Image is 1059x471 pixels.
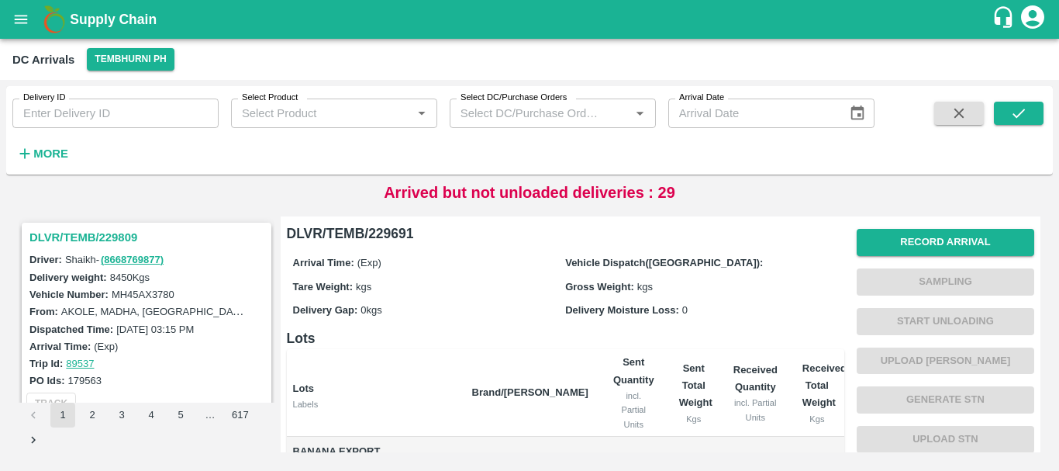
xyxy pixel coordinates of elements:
[242,92,298,104] label: Select Product
[68,375,102,386] label: 179563
[29,341,91,352] label: Arrival Time:
[66,358,94,369] a: 89537
[29,324,113,335] label: Dispatched Time:
[679,362,712,409] b: Sent Total Weight
[637,281,653,293] span: kgs
[733,396,778,424] div: incl. Partial Units
[357,257,381,268] span: (Exp)
[802,412,832,426] div: Kgs
[61,305,468,317] label: AKOLE, MADHA, [GEOGRAPHIC_DATA], [GEOGRAPHIC_DATA], [GEOGRAPHIC_DATA]
[29,358,63,369] label: Trip Id:
[21,428,46,452] button: Go to next page
[198,408,222,423] div: …
[94,341,118,352] label: (Exp)
[733,364,778,393] b: Received Quantity
[412,103,432,123] button: Open
[293,281,354,293] label: Tare Weight:
[12,50,74,70] div: DC Arrivals
[3,2,39,37] button: open drawer
[843,99,872,128] button: Choose date
[613,356,654,385] b: Sent Quantity
[287,223,844,244] h6: DLVR/TEMB/229691
[33,147,68,160] strong: More
[112,289,174,300] label: MH45AX3780
[293,443,460,461] span: Banana Export
[356,281,371,293] span: kgs
[29,227,268,248] h3: DLVR/TEMB/229809
[565,257,763,268] label: Vehicle Dispatch([GEOGRAPHIC_DATA]):
[1019,3,1047,36] div: account of current user
[227,403,254,428] button: Go to page 617
[293,383,314,394] b: Lots
[29,306,58,317] label: From:
[23,92,65,104] label: Delivery ID
[565,281,634,293] label: Gross Weight:
[565,304,679,316] label: Delivery Moisture Loss:
[682,304,688,316] span: 0
[29,375,65,386] label: PO Ids:
[679,92,724,104] label: Arrival Date
[454,103,605,123] input: Select DC/Purchase Orders
[613,389,654,431] div: incl. Partial Units
[12,99,219,128] input: Enter Delivery ID
[293,257,354,268] label: Arrival Time:
[287,327,844,349] h6: Lots
[168,403,193,428] button: Go to page 5
[116,324,194,335] label: [DATE] 03:15 PM
[293,397,460,411] div: Labels
[29,272,107,283] label: Delivery weight:
[236,103,407,123] input: Select Product
[630,103,650,123] button: Open
[29,254,62,265] label: Driver:
[80,403,105,428] button: Go to page 2
[50,403,75,428] button: page 1
[65,254,165,265] span: Shaikh -
[802,362,847,409] b: Received Total Weight
[101,254,164,265] a: (8668769877)
[679,412,709,426] div: Kgs
[139,403,164,428] button: Go to page 4
[39,4,70,35] img: logo
[384,181,675,204] p: Arrived but not unloaded deliveries : 29
[992,5,1019,33] div: customer-support
[70,9,992,30] a: Supply Chain
[472,386,588,398] b: Brand/[PERSON_NAME]
[29,289,109,300] label: Vehicle Number:
[668,99,837,128] input: Arrival Date
[110,272,150,283] label: 8450 Kgs
[109,403,134,428] button: Go to page 3
[461,92,567,104] label: Select DC/Purchase Orders
[70,12,157,27] b: Supply Chain
[12,140,72,167] button: More
[293,304,358,316] label: Delivery Gap:
[857,229,1034,256] button: Record Arrival
[360,304,381,316] span: 0 kgs
[87,48,174,71] button: Select DC
[19,403,274,452] nav: pagination navigation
